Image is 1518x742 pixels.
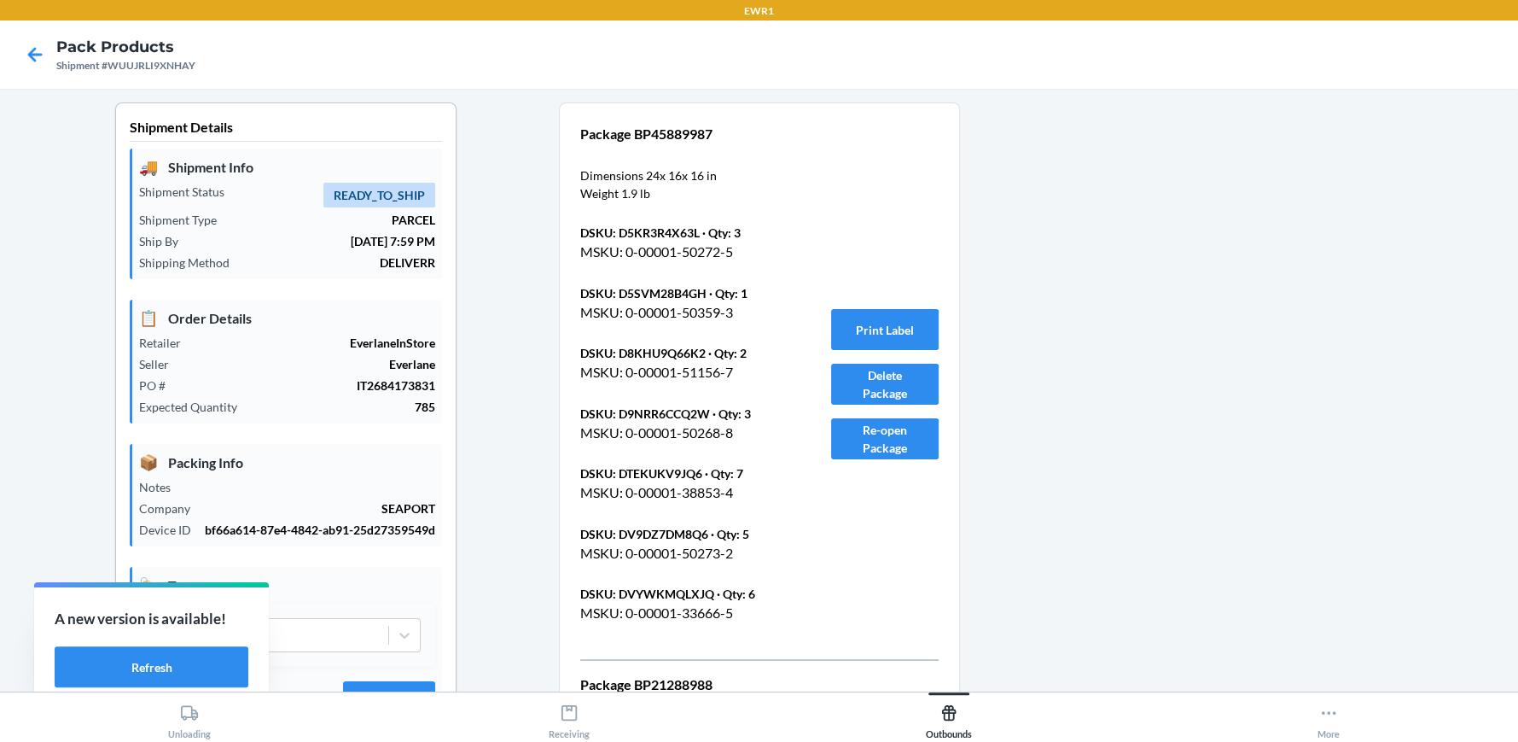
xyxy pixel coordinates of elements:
p: Seller [139,355,183,373]
div: More [1317,697,1340,739]
span: 📋 [139,307,158,330]
p: MSKU: 0-00001-50272-5 [580,242,790,262]
div: Outbounds [926,697,972,739]
p: DSKU: DVYWKMQLXJQ · Qty: 6 [580,585,790,603]
p: [DATE] 7:59 PM [192,232,435,250]
p: PARCEL [230,211,435,229]
p: Shipment Details [130,117,442,142]
p: Expected Quantity [139,398,251,416]
span: 📦 [139,451,158,474]
button: Submit Tags [343,681,435,722]
p: DSKU: D5KR3R4X63L · Qty: 3 [580,224,790,242]
p: MSKU: 0-00001-50268-8 [580,423,790,443]
p: MSKU: 0-00001-50273-2 [580,543,790,564]
p: Shipment Status [139,183,238,201]
p: DSKU: D9NRR6CCQ2W · Qty: 3 [580,405,790,423]
div: Unloading [168,697,211,739]
button: Receiving [380,692,759,739]
h4: Pack Products [56,36,195,58]
button: Re-open Package [831,418,939,459]
button: Print Label [831,309,939,350]
p: A new version is available! [55,608,248,630]
p: MSKU: 0-00001-50359-3 [580,302,790,323]
p: Retailer [139,334,195,352]
p: Dimensions 24 x 16 x 16 in [580,167,717,184]
p: Tags [139,574,435,597]
button: More [1138,692,1518,739]
p: Order Details [139,307,435,330]
p: EverlaneInStore [195,334,435,352]
p: bf66a614-87e4-4842-ab91-25d27359549d [205,521,435,539]
p: 785 [251,398,435,416]
p: DSKU: D5SVM28B4GH · Qty: 1 [580,284,790,302]
p: SEAPORT [204,500,435,517]
span: READY_TO_SHIP [323,183,435,207]
button: Outbounds [759,692,1139,739]
p: Shipping Method [139,254,243,272]
p: Ship By [139,232,192,250]
p: DSKU: DV9DZ7DM8Q6 · Qty: 5 [580,525,790,543]
p: MSKU: 0-00001-51156-7 [580,362,790,383]
p: Device ID [139,521,205,539]
p: Everlane [183,355,435,373]
p: Weight 1.9 lb [580,184,650,202]
p: Shipment Type [139,211,230,229]
p: Company [139,500,204,517]
p: DELIVERR [243,254,435,272]
p: MSKU: 0-00001-33666-5 [580,603,790,623]
p: Shipment Info [139,155,435,178]
p: EWR1 [744,3,774,19]
p: DSKU: D8KHU9Q66K2 · Qty: 2 [580,344,790,362]
span: 🚚 [139,155,158,178]
span: 🏷️ [139,574,158,597]
p: DSKU: DTEKUKV9JQ6 · Qty: 7 [580,464,790,482]
p: MSKU: 0-00001-38853-4 [580,482,790,503]
div: Shipment #WUUJRLI9XNHAY [56,58,195,73]
p: Notes [139,478,184,496]
div: Receiving [549,697,590,739]
p: IT2684173831 [179,377,435,394]
p: Package BP45889987 [580,124,790,144]
p: Package BP21288988 [580,675,790,695]
p: PO # [139,377,179,394]
button: Refresh [55,646,248,687]
p: Packing Info [139,451,435,474]
button: Delete Package [831,364,939,405]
